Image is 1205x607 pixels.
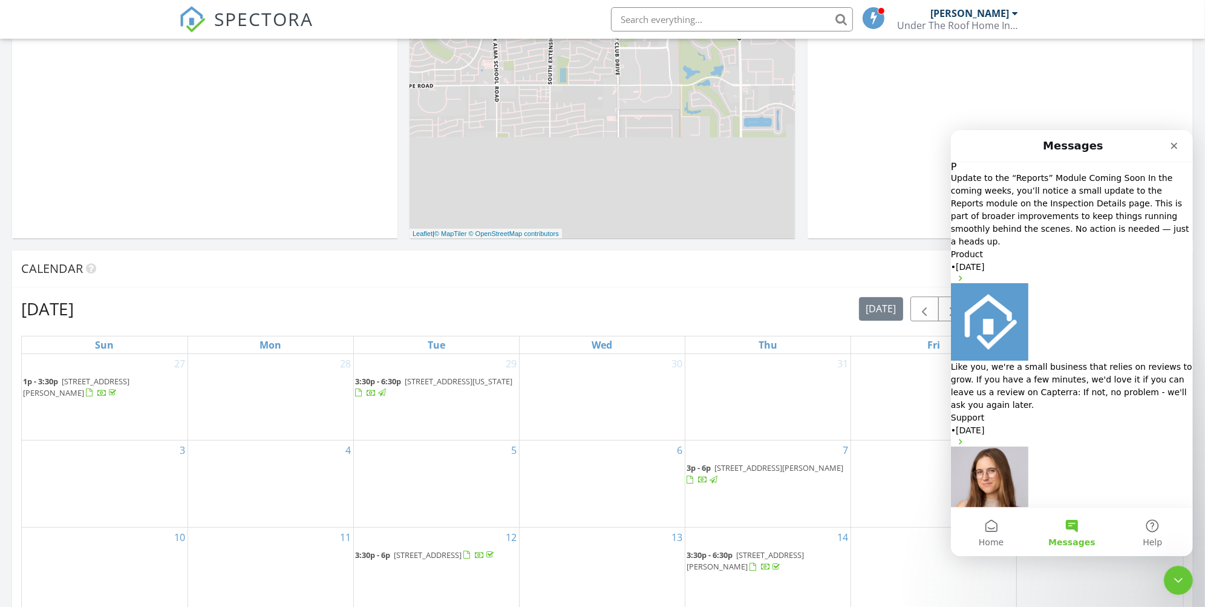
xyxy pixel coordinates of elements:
[177,441,188,460] a: Go to August 3, 2025
[21,260,83,277] span: Calendar
[897,19,1018,31] div: Under The Roof Home Inspections
[835,354,851,373] a: Go to July 31, 2025
[685,354,851,441] td: Go to July 31, 2025
[714,462,843,473] span: [STREET_ADDRESS][PERSON_NAME]
[21,297,74,321] h2: [DATE]
[188,441,353,528] td: Go to August 4, 2025
[394,550,462,560] span: [STREET_ADDRESS]
[434,230,467,237] a: © MapTiler
[840,441,851,460] a: Go to August 7, 2025
[410,229,562,239] div: |
[835,528,851,547] a: Go to August 14, 2025
[687,550,733,560] span: 3:30p - 6:30p
[23,376,129,398] a: 1p - 3:30p [STREET_ADDRESS][PERSON_NAME]
[589,336,615,353] a: Wednesday
[93,336,116,353] a: Sunday
[687,550,804,572] a: 3:30p - 6:30p [STREET_ADDRESS][PERSON_NAME]
[23,376,58,387] span: 1p - 3:30p
[951,130,1193,556] iframe: Intercom live chat
[355,548,518,563] a: 3:30p - 6p [STREET_ADDRESS]
[188,354,353,441] td: Go to July 28, 2025
[355,550,390,560] span: 3:30p - 6p
[503,528,519,547] a: Go to August 12, 2025
[355,376,512,398] a: 3:30p - 6:30p [STREET_ADDRESS][US_STATE]
[179,6,206,33] img: The Best Home Inspection Software - Spectora
[930,7,1009,19] div: [PERSON_NAME]
[685,441,851,528] td: Go to August 7, 2025
[519,441,685,528] td: Go to August 6, 2025
[1164,566,1193,595] iframe: Intercom live chat
[611,7,853,31] input: Search everything...
[674,441,685,460] a: Go to August 6, 2025
[405,376,512,387] span: [STREET_ADDRESS][US_STATE]
[938,297,967,321] button: Next month
[509,441,519,460] a: Go to August 5, 2025
[851,354,1017,441] td: Go to August 1, 2025
[469,230,559,237] a: © OpenStreetMap contributors
[353,354,519,441] td: Go to July 29, 2025
[910,297,939,321] button: Previous month
[687,550,804,572] span: [STREET_ADDRESS][PERSON_NAME]
[851,441,1017,528] td: Go to August 8, 2025
[338,354,353,373] a: Go to July 28, 2025
[353,441,519,528] td: Go to August 5, 2025
[179,16,313,42] a: SPECTORA
[687,462,711,473] span: 3p - 6p
[338,528,353,547] a: Go to August 11, 2025
[23,376,129,398] span: [STREET_ADDRESS][PERSON_NAME]
[413,230,433,237] a: Leaflet
[687,462,843,485] a: 3p - 6p [STREET_ADDRESS][PERSON_NAME]
[503,354,519,373] a: Go to July 29, 2025
[669,528,685,547] a: Go to August 13, 2025
[172,354,188,373] a: Go to July 27, 2025
[214,6,313,31] span: SPECTORA
[859,297,903,321] button: [DATE]
[925,336,942,353] a: Friday
[343,441,353,460] a: Go to August 4, 2025
[172,528,188,547] a: Go to August 10, 2025
[355,376,401,387] span: 3:30p - 6:30p
[257,336,284,353] a: Monday
[519,354,685,441] td: Go to July 30, 2025
[687,461,849,487] a: 3p - 6p [STREET_ADDRESS][PERSON_NAME]
[355,375,518,401] a: 3:30p - 6:30p [STREET_ADDRESS][US_STATE]
[425,336,448,353] a: Tuesday
[355,550,496,560] a: 3:30p - 6p [STREET_ADDRESS]
[23,375,186,401] a: 1p - 3:30p [STREET_ADDRESS][PERSON_NAME]
[22,441,188,528] td: Go to August 3, 2025
[22,354,188,441] td: Go to July 27, 2025
[756,336,780,353] a: Thursday
[669,354,685,373] a: Go to July 30, 2025
[687,548,849,574] a: 3:30p - 6:30p [STREET_ADDRESS][PERSON_NAME]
